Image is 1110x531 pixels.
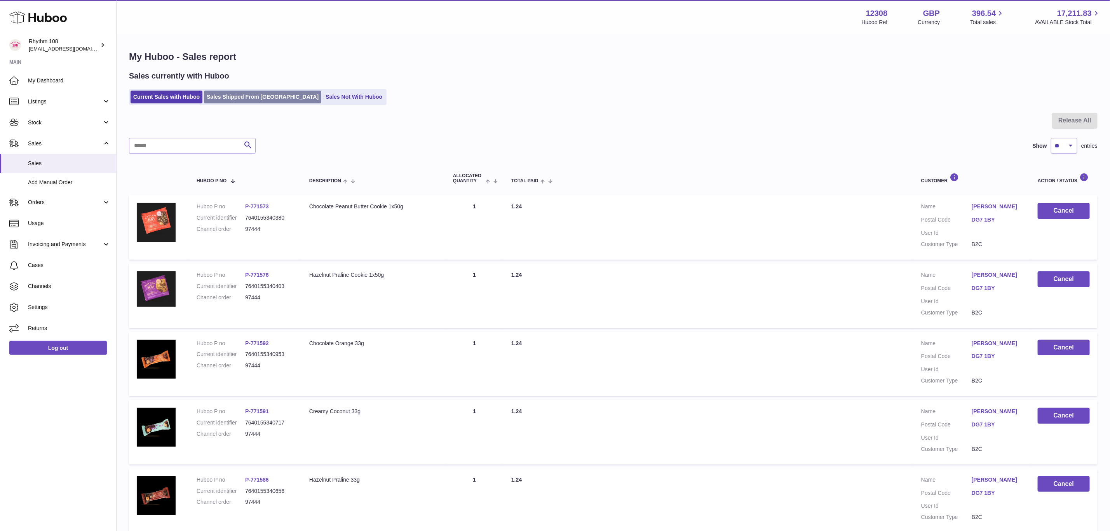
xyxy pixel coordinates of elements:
dt: Huboo P no [197,203,245,210]
dd: 7640155340656 [245,487,294,495]
span: Sales [28,140,102,147]
td: 1 [445,332,504,397]
dt: Name [921,271,972,281]
span: Sales [28,160,110,167]
dt: Channel order [197,498,245,506]
span: 1.24 [511,203,522,210]
dd: B2C [972,445,1022,453]
img: 123081684745685.jpg [137,476,176,515]
h2: Sales currently with Huboo [129,71,229,81]
dt: Current identifier [197,283,245,290]
span: entries [1081,142,1098,150]
img: 123081684746069.JPG [137,203,176,242]
dt: Current identifier [197,419,245,426]
span: Total paid [511,178,538,183]
h1: My Huboo - Sales report [129,51,1098,63]
img: 123081684745583.jpg [137,408,176,447]
td: 1 [445,195,504,260]
dd: 97444 [245,294,294,301]
a: DG7 1BY [972,216,1022,224]
dt: Huboo P no [197,408,245,415]
dt: Huboo P no [197,340,245,347]
dt: Customer Type [921,445,972,453]
span: Orders [28,199,102,206]
img: 123081684745551.jpg [137,340,176,379]
dt: Name [921,340,972,349]
dt: Postal Code [921,421,972,430]
span: Listings [28,98,102,105]
span: Settings [28,304,110,311]
span: 1.24 [511,340,522,346]
dd: 97444 [245,362,294,369]
dt: User Id [921,502,972,510]
span: 1.24 [511,408,522,414]
div: Rhythm 108 [29,38,99,52]
span: 396.54 [972,8,996,19]
span: Returns [28,325,110,332]
dd: 7640155340717 [245,419,294,426]
a: P-771576 [245,272,269,278]
span: Stock [28,119,102,126]
dt: Channel order [197,362,245,369]
dt: Name [921,203,972,212]
img: 123081684746041.JPG [137,271,176,307]
div: Hazelnut Praline 33g [309,476,437,484]
button: Cancel [1038,408,1090,424]
div: Hazelnut Praline Cookie 1x50g [309,271,437,279]
div: Currency [918,19,940,26]
dt: Huboo P no [197,271,245,279]
dd: 97444 [245,498,294,506]
a: P-771591 [245,408,269,414]
span: 17,211.83 [1057,8,1092,19]
a: Sales Not With Huboo [323,91,385,103]
a: DG7 1BY [972,285,1022,292]
span: Add Manual Order [28,179,110,186]
div: Chocolate Orange 33g [309,340,437,347]
a: [PERSON_NAME] [972,203,1022,210]
button: Cancel [1038,476,1090,492]
dt: Name [921,408,972,417]
dd: B2C [972,309,1022,316]
dt: Channel order [197,225,245,233]
span: Channels [28,283,110,290]
dt: Channel order [197,430,245,438]
label: Show [1033,142,1047,150]
span: Cases [28,262,110,269]
dd: 97444 [245,225,294,233]
dt: Customer Type [921,309,972,316]
dt: Customer Type [921,377,972,384]
div: Action / Status [1038,173,1090,183]
a: P-771573 [245,203,269,210]
strong: 12308 [866,8,888,19]
dt: Name [921,476,972,486]
dt: User Id [921,298,972,305]
dd: 7640155340380 [245,214,294,222]
dt: Current identifier [197,351,245,358]
a: Sales Shipped From [GEOGRAPHIC_DATA] [204,91,321,103]
dt: Channel order [197,294,245,301]
a: [PERSON_NAME] [972,340,1022,347]
a: [PERSON_NAME] [972,408,1022,415]
a: [PERSON_NAME] [972,271,1022,279]
a: 17,211.83 AVAILABLE Stock Total [1035,8,1101,26]
a: Log out [9,341,107,355]
dd: 7640155340953 [245,351,294,358]
span: ALLOCATED Quantity [453,173,484,183]
span: Invoicing and Payments [28,241,102,248]
button: Cancel [1038,271,1090,287]
div: Customer [921,173,1022,183]
button: Cancel [1038,340,1090,356]
dd: 7640155340403 [245,283,294,290]
span: 1.24 [511,477,522,483]
strong: GBP [923,8,940,19]
dd: B2C [972,241,1022,248]
a: DG7 1BY [972,489,1022,497]
span: AVAILABLE Stock Total [1035,19,1101,26]
dt: Current identifier [197,214,245,222]
td: 1 [445,400,504,465]
a: Current Sales with Huboo [131,91,202,103]
div: Chocolate Peanut Butter Cookie 1x50g [309,203,437,210]
span: Huboo P no [197,178,227,183]
dt: Customer Type [921,514,972,521]
dt: User Id [921,434,972,442]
